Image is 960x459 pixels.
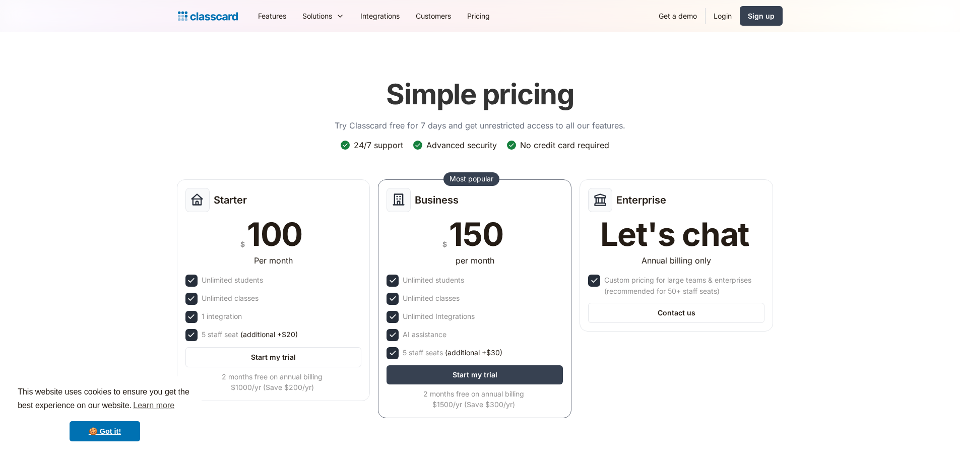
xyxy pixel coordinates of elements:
[247,218,302,250] div: 100
[202,311,242,322] div: 1 integration
[132,398,176,413] a: learn more about cookies
[335,119,625,132] p: Try Classcard free for 7 days and get unrestricted access to all our features.
[294,5,352,27] div: Solutions
[588,303,764,323] a: Contact us
[387,388,561,410] div: 2 months free on annual billing $1500/yr (Save $300/yr)
[250,5,294,27] a: Features
[240,238,245,250] div: $
[403,347,502,358] div: 5 staff seats
[202,329,298,340] div: 5 staff seat
[403,275,464,286] div: Unlimited students
[616,194,666,206] h2: Enterprise
[651,5,705,27] a: Get a demo
[185,347,362,367] a: Start my trial
[604,275,762,297] div: Custom pricing for large teams & enterprises (recommended for 50+ staff seats)
[459,5,498,27] a: Pricing
[354,140,403,151] div: 24/7 support
[445,347,502,358] span: (additional +$30)
[386,78,574,111] h1: Simple pricing
[450,174,493,184] div: Most popular
[387,365,563,384] a: Start my trial
[254,254,293,267] div: Per month
[642,254,711,267] div: Annual billing only
[240,329,298,340] span: (additional +$20)
[185,371,360,392] div: 2 months free on annual billing $1000/yr (Save $200/yr)
[352,5,408,27] a: Integrations
[748,11,775,21] div: Sign up
[415,194,459,206] h2: Business
[456,254,494,267] div: per month
[600,218,749,250] div: Let's chat
[202,293,259,304] div: Unlimited classes
[408,5,459,27] a: Customers
[302,11,332,21] div: Solutions
[442,238,447,250] div: $
[740,6,783,26] a: Sign up
[214,194,247,206] h2: Starter
[202,275,263,286] div: Unlimited students
[449,218,503,250] div: 150
[403,329,446,340] div: AI assistance
[18,386,192,413] span: This website uses cookies to ensure you get the best experience on our website.
[8,376,202,451] div: cookieconsent
[178,9,238,23] a: home
[403,311,475,322] div: Unlimited Integrations
[706,5,740,27] a: Login
[426,140,497,151] div: Advanced security
[403,293,460,304] div: Unlimited classes
[70,421,140,441] a: dismiss cookie message
[520,140,609,151] div: No credit card required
